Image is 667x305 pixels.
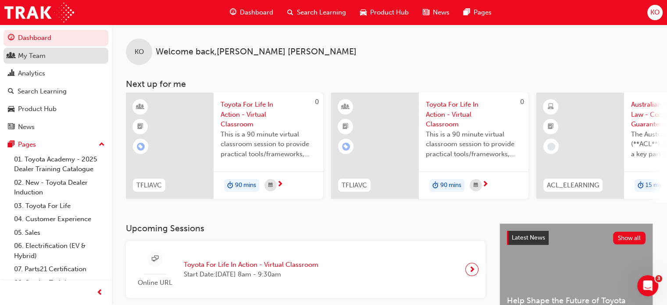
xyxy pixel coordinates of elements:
span: Toyota For Life In Action - Virtual Classroom [221,100,316,129]
span: News [433,7,449,18]
a: search-iconSearch Learning [280,4,353,22]
span: next-icon [277,181,283,189]
iframe: Intercom live chat [637,275,658,296]
span: 0 [315,98,319,106]
a: car-iconProduct Hub [353,4,416,22]
span: Welcome back , [PERSON_NAME] [PERSON_NAME] [156,47,357,57]
span: TFLIAVC [342,180,367,190]
a: guage-iconDashboard [223,4,280,22]
span: Toyota For Life In Action - Virtual Classroom [184,260,318,270]
span: 0 [520,98,524,106]
div: My Team [18,51,46,61]
span: guage-icon [8,34,14,42]
span: chart-icon [8,70,14,78]
span: 3 [655,275,662,282]
a: 0TFLIAVCToyota For Life In Action - Virtual ClassroomThis is a 90 minute virtual classroom sessio... [331,93,528,199]
span: people-icon [8,52,14,60]
span: pages-icon [464,7,470,18]
a: 08. Service Training [11,276,108,290]
span: calendar-icon [268,180,273,191]
a: 01. Toyota Academy - 2025 Dealer Training Catalogue [11,153,108,176]
span: This is a 90 minute virtual classroom session to provide practical tools/frameworks, behaviours a... [221,129,316,159]
div: Analytics [18,68,45,79]
div: Product Hub [18,104,57,114]
span: Online URL [133,278,177,288]
button: KO [647,5,663,20]
a: Search Learning [4,83,108,100]
span: news-icon [423,7,429,18]
span: This is a 90 minute virtual classroom session to provide practical tools/frameworks, behaviours a... [426,129,521,159]
a: 06. Electrification (EV & Hybrid) [11,239,108,262]
div: News [18,122,35,132]
span: search-icon [287,7,293,18]
span: prev-icon [96,287,103,298]
span: sessionType_ONLINE_URL-icon [152,254,158,265]
span: car-icon [8,105,14,113]
span: Product Hub [370,7,409,18]
a: News [4,119,108,135]
span: booktick-icon [137,121,143,133]
span: learningResourceType_ELEARNING-icon [548,101,554,113]
span: calendar-icon [474,180,478,191]
span: booktick-icon [342,121,349,133]
a: My Team [4,48,108,64]
span: learningResourceType_INSTRUCTOR_LED-icon [137,101,143,113]
a: 0TFLIAVCToyota For Life In Action - Virtual ClassroomThis is a 90 minute virtual classroom sessio... [126,93,323,199]
span: learningRecordVerb_ENROLL-icon [137,143,145,151]
a: Dashboard [4,30,108,46]
a: 02. New - Toyota Dealer Induction [11,176,108,199]
div: Search Learning [18,86,67,97]
span: duration-icon [638,180,644,191]
span: duration-icon [432,180,439,191]
span: pages-icon [8,141,14,149]
span: learningRecordVerb_ENROLL-icon [342,143,350,151]
img: Trak [4,3,74,22]
span: booktick-icon [548,121,554,133]
span: search-icon [8,88,14,96]
button: DashboardMy TeamAnalyticsSearch LearningProduct HubNews [4,28,108,136]
span: Start Date: [DATE] 8am - 9:30am [184,269,318,280]
span: 90 mins [440,180,461,190]
span: car-icon [360,7,367,18]
a: 07. Parts21 Certification [11,262,108,276]
span: Pages [474,7,492,18]
span: next-icon [482,181,489,189]
button: Show all [613,232,646,244]
button: Pages [4,136,108,153]
h3: Upcoming Sessions [126,223,485,233]
a: Online URLToyota For Life In Action - Virtual ClassroomStart Date:[DATE] 8am - 9:30am [133,248,478,291]
a: Product Hub [4,101,108,117]
a: 03. Toyota For Life [11,199,108,213]
span: TFLIAVC [136,180,162,190]
span: duration-icon [227,180,233,191]
span: guage-icon [230,7,236,18]
a: Latest NewsShow all [507,231,646,245]
span: Search Learning [297,7,346,18]
a: 04. Customer Experience [11,212,108,226]
span: next-icon [469,263,475,276]
div: Pages [18,140,36,150]
a: news-iconNews [416,4,457,22]
h3: Next up for me [112,79,667,89]
span: learningResourceType_INSTRUCTOR_LED-icon [342,101,349,113]
span: KO [650,7,660,18]
span: 15 mins [646,180,666,190]
span: news-icon [8,123,14,131]
span: learningRecordVerb_NONE-icon [547,143,555,151]
span: 90 mins [235,180,256,190]
span: Dashboard [240,7,273,18]
span: ACL_ELEARNING [547,180,599,190]
span: KO [135,47,144,57]
span: Toyota For Life In Action - Virtual Classroom [426,100,521,129]
a: Analytics [4,65,108,82]
span: Latest News [512,234,545,241]
span: up-icon [99,139,105,151]
a: pages-iconPages [457,4,499,22]
a: 05. Sales [11,226,108,240]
